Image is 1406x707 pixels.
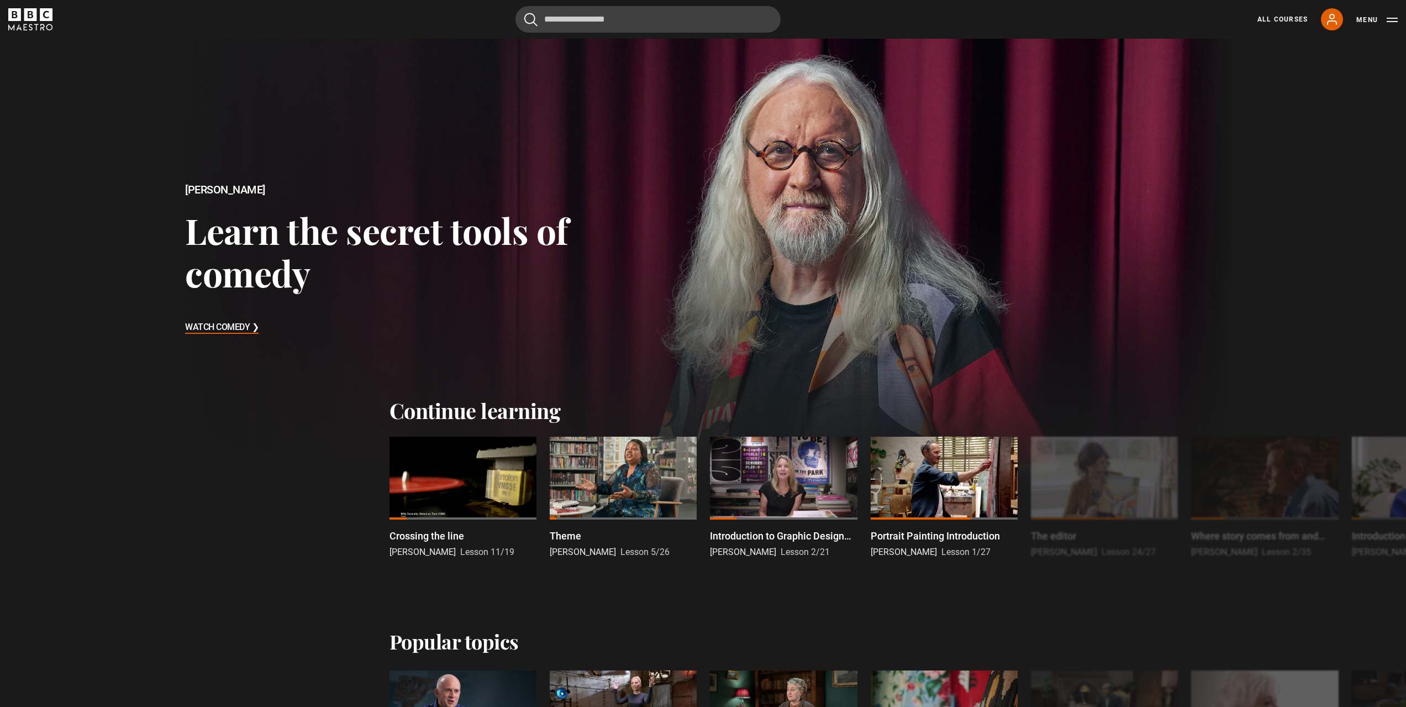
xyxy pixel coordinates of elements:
h2: Continue learning [389,398,1017,423]
a: All Courses [1257,14,1308,24]
h2: Popular topics [389,630,519,653]
span: Lesson 2/35 [1262,547,1311,557]
a: [PERSON_NAME] Learn the secret tools of comedy Watch Comedy ❯ [173,39,1234,481]
a: Crossing the line [PERSON_NAME] Lesson 11/19 [389,437,536,559]
p: Theme [550,528,581,543]
p: Where story comes from and what it's for [1191,528,1338,543]
svg: BBC Maestro [8,8,52,30]
span: Lesson 2/21 [781,547,830,557]
input: Search [515,6,781,33]
h3: Learn the secret tools of comedy [185,209,597,295]
h3: Watch Comedy ❯ [185,320,259,336]
span: Lesson 5/26 [620,547,670,557]
span: Lesson 1/27 [941,547,991,557]
span: Lesson 11/19 [460,547,514,557]
p: The editor [1031,528,1076,543]
a: Where story comes from and what it's for [PERSON_NAME] Lesson 2/35 [1191,437,1338,559]
button: Toggle navigation [1356,14,1398,25]
span: [PERSON_NAME] [871,547,937,557]
a: Introduction to Graphic Design 101 [PERSON_NAME] Lesson 2/21 [710,437,857,559]
p: Introduction to Graphic Design 101 [710,528,857,543]
p: Crossing the line [389,528,464,543]
a: Theme [PERSON_NAME] Lesson 5/26 [550,437,697,559]
button: Submit the search query [524,13,538,27]
span: Lesson 24/27 [1102,547,1156,557]
span: [PERSON_NAME] [389,547,456,557]
a: Portrait Painting Introduction [PERSON_NAME] Lesson 1/27 [871,437,1018,559]
a: The editor [PERSON_NAME] Lesson 24/27 [1031,437,1178,559]
h2: [PERSON_NAME] [185,184,597,196]
p: Portrait Painting Introduction [871,528,1000,543]
span: [PERSON_NAME] [1031,547,1097,557]
span: [PERSON_NAME] [1191,547,1257,557]
p: Introduction [1352,528,1405,543]
span: [PERSON_NAME] [710,547,776,557]
span: [PERSON_NAME] [550,547,616,557]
